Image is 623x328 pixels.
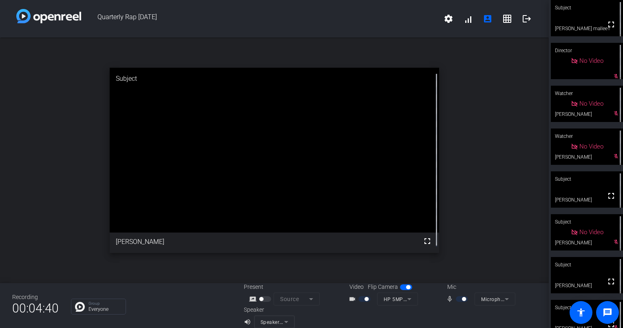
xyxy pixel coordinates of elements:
[446,294,456,304] mat-icon: mic_none
[522,14,532,24] mat-icon: logout
[249,294,259,304] mat-icon: screen_share_outline
[579,100,603,107] span: No Video
[483,14,493,24] mat-icon: account_box
[579,143,603,150] span: No Video
[603,308,612,317] mat-icon: message
[551,257,623,273] div: Subject
[75,302,85,312] img: Chat Icon
[349,283,364,291] span: Video
[576,308,586,317] mat-icon: accessibility
[81,9,439,29] span: Quarterly Rap [DATE]
[444,14,453,24] mat-icon: settings
[12,298,59,318] span: 00:04:40
[502,14,512,24] mat-icon: grid_on
[439,283,521,291] div: Mic
[458,9,478,29] button: signal_cellular_alt
[551,300,623,315] div: Subject
[551,171,623,187] div: Subject
[244,283,325,291] div: Present
[551,43,623,58] div: Director
[16,9,81,23] img: white-gradient.svg
[606,191,616,201] mat-icon: fullscreen
[244,306,293,314] div: Speaker
[368,283,398,291] span: Flip Camera
[422,236,432,246] mat-icon: fullscreen
[551,214,623,230] div: Subject
[606,20,616,29] mat-icon: fullscreen
[88,301,122,306] p: Group
[606,277,616,286] mat-icon: fullscreen
[244,317,254,327] mat-icon: volume_up
[349,294,358,304] mat-icon: videocam_outline
[551,86,623,101] div: Watcher
[12,293,59,301] div: Recording
[579,228,603,236] span: No Video
[88,307,122,312] p: Everyone
[551,129,623,144] div: Watcher
[110,68,439,90] div: Subject
[579,57,603,64] span: No Video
